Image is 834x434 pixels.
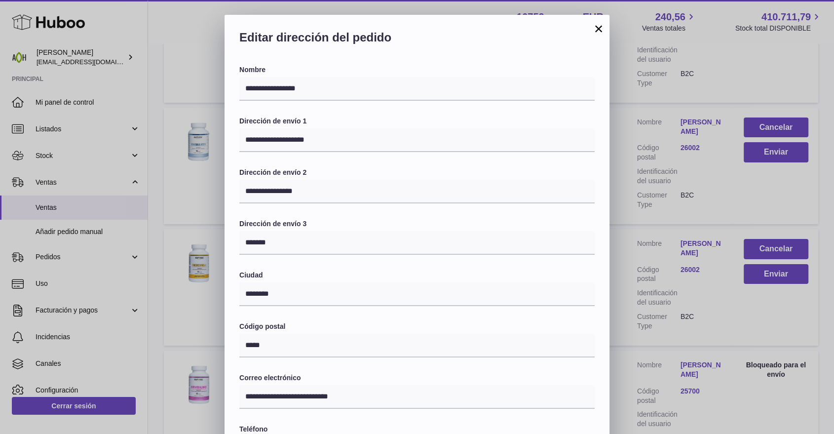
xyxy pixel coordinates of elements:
label: Correo electrónico [239,373,595,383]
label: Teléfono [239,425,595,434]
h2: Editar dirección del pedido [239,30,595,50]
button: × [593,23,605,35]
label: Dirección de envío 2 [239,168,595,177]
label: Nombre [239,65,595,75]
label: Ciudad [239,271,595,280]
label: Dirección de envío 1 [239,117,595,126]
label: Código postal [239,322,595,331]
label: Dirección de envío 3 [239,219,595,229]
